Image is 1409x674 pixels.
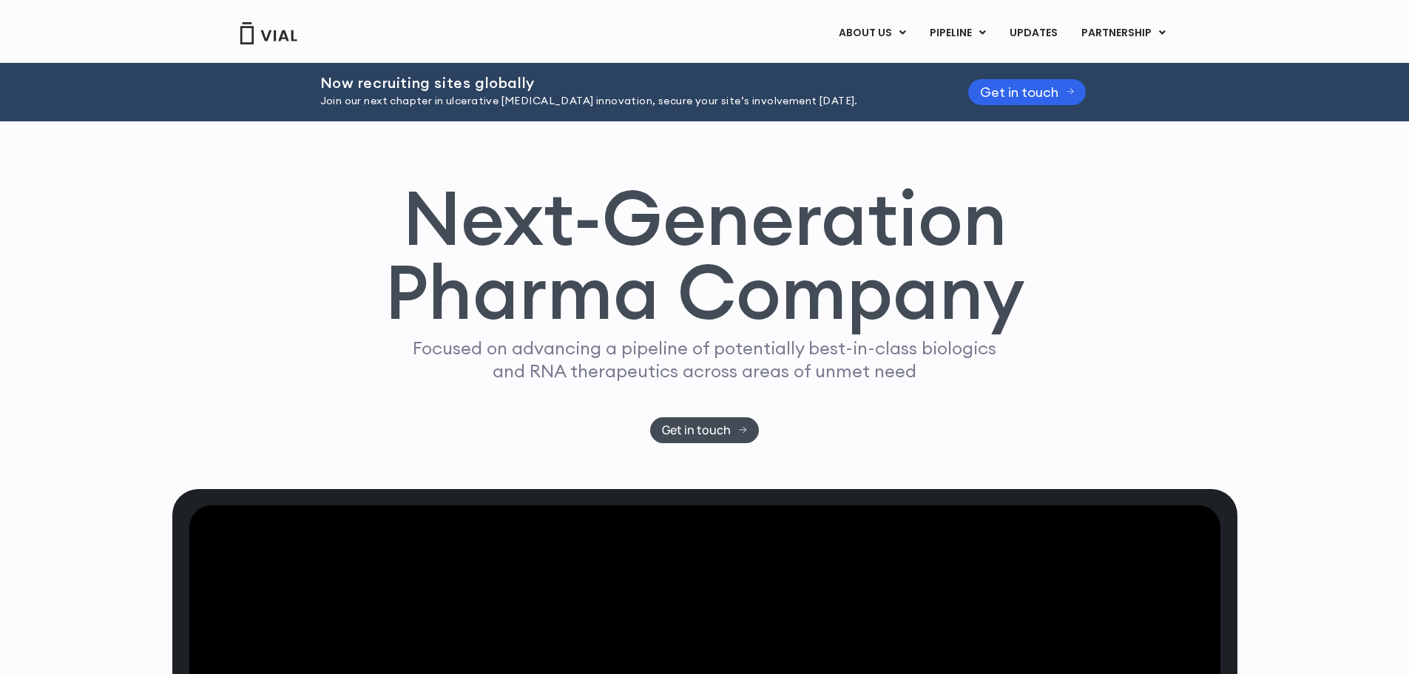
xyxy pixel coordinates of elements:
[998,21,1069,46] a: UPDATES
[662,425,731,436] span: Get in touch
[980,87,1058,98] span: Get in touch
[320,93,931,109] p: Join our next chapter in ulcerative [MEDICAL_DATA] innovation, secure your site’s involvement [DA...
[968,79,1087,105] a: Get in touch
[827,21,917,46] a: ABOUT USMenu Toggle
[239,22,298,44] img: Vial Logo
[650,417,759,443] a: Get in touch
[320,75,931,91] h2: Now recruiting sites globally
[385,181,1025,330] h1: Next-Generation Pharma Company
[407,337,1003,383] p: Focused on advancing a pipeline of potentially best-in-class biologics and RNA therapeutics acros...
[1070,21,1177,46] a: PARTNERSHIPMenu Toggle
[918,21,997,46] a: PIPELINEMenu Toggle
